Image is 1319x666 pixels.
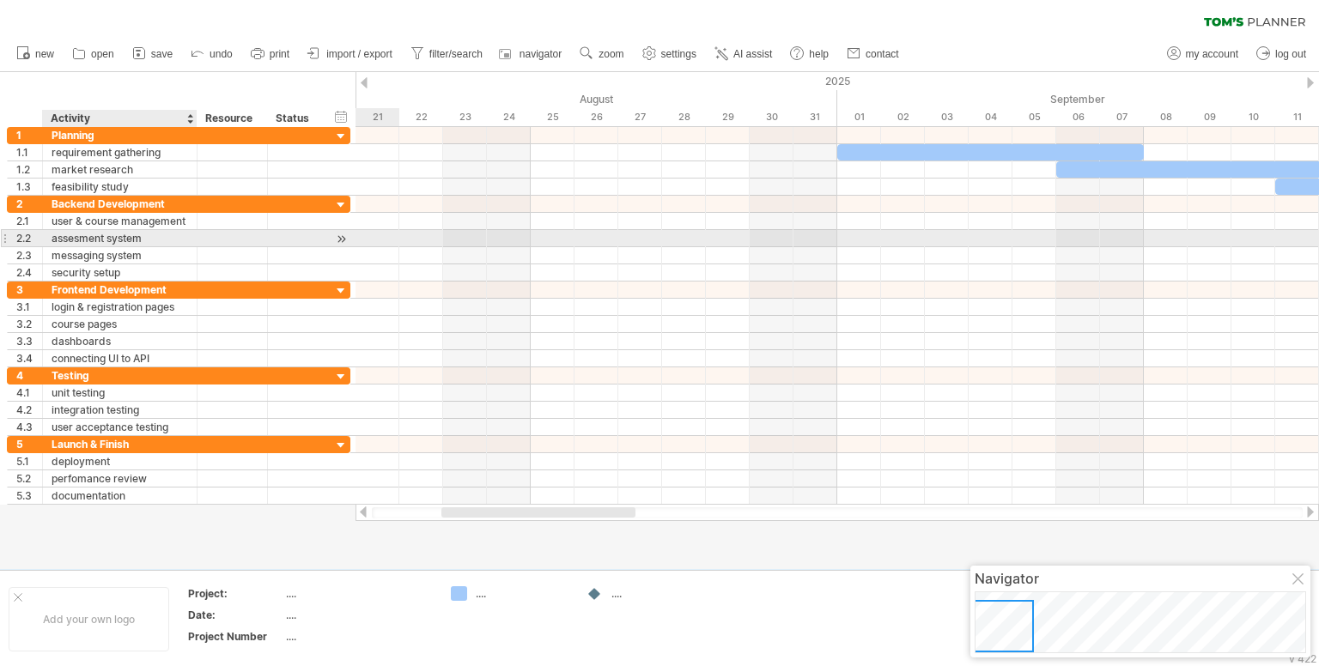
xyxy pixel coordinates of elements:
div: .... [476,586,569,601]
div: messaging system [52,247,188,263]
div: scroll to activity [333,230,350,248]
div: .... [286,608,430,622]
div: Navigator [975,570,1306,587]
div: 4 [16,367,42,384]
div: 4.1 [16,384,42,401]
div: Status [276,110,313,127]
div: Wednesday, 10 September 2025 [1231,108,1275,126]
a: contact [842,43,904,65]
div: login & registration pages [52,299,188,315]
a: open [68,43,119,65]
div: Monday, 25 August 2025 [531,108,574,126]
div: perfomance review [52,470,188,487]
div: Planning [52,127,188,143]
div: 2.1 [16,213,42,229]
div: 3.1 [16,299,42,315]
div: 1.3 [16,179,42,195]
span: undo [210,48,233,60]
div: user acceptance testing [52,419,188,435]
div: Thursday, 28 August 2025 [662,108,706,126]
span: log out [1275,48,1306,60]
a: zoom [575,43,629,65]
div: Sunday, 7 September 2025 [1100,108,1144,126]
a: print [246,43,295,65]
div: Frontend Development [52,282,188,298]
div: Saturday, 30 August 2025 [750,108,793,126]
div: dashboards [52,333,188,349]
a: log out [1252,43,1311,65]
span: settings [661,48,696,60]
a: filter/search [406,43,488,65]
a: import / export [303,43,398,65]
div: 5.3 [16,487,42,504]
div: Tuesday, 2 September 2025 [881,108,925,126]
div: 2.4 [16,264,42,281]
div: Saturday, 6 September 2025 [1056,108,1100,126]
div: Friday, 22 August 2025 [399,108,443,126]
div: integration testing [52,402,188,418]
div: security setup [52,264,188,281]
div: unit testing [52,384,188,401]
div: course pages [52,316,188,332]
div: 2 [16,196,42,212]
div: 3.3 [16,333,42,349]
a: my account [1163,43,1243,65]
div: Add your own logo [9,587,169,651]
div: 2.2 [16,230,42,246]
div: 1.1 [16,144,42,160]
span: new [35,48,54,60]
div: requirement gathering [52,144,188,160]
div: 1.2 [16,161,42,178]
div: market research [52,161,188,178]
div: Tuesday, 9 September 2025 [1188,108,1231,126]
a: save [128,43,178,65]
div: Testing [52,367,188,384]
div: Project: [188,586,283,601]
div: .... [611,586,705,601]
div: 5.2 [16,470,42,487]
a: undo [186,43,238,65]
div: Thursday, 11 September 2025 [1275,108,1319,126]
div: feasibility study [52,179,188,195]
div: Backend Development [52,196,188,212]
div: user & course management [52,213,188,229]
span: print [270,48,289,60]
div: Date: [188,608,283,622]
div: Tuesday, 26 August 2025 [574,108,618,126]
div: 4.2 [16,402,42,418]
span: import / export [326,48,392,60]
span: navigator [520,48,562,60]
div: Sunday, 24 August 2025 [487,108,531,126]
div: 3.2 [16,316,42,332]
a: settings [638,43,702,65]
div: connecting UI to API [52,350,188,366]
a: navigator [496,43,567,65]
div: documentation [52,487,188,504]
span: my account [1186,48,1238,60]
a: AI assist [710,43,777,65]
div: .... [286,629,430,644]
div: Saturday, 23 August 2025 [443,108,487,126]
a: help [786,43,834,65]
div: 3.4 [16,350,42,366]
span: zoom [599,48,623,60]
div: deployment [52,453,188,469]
div: assesment system [52,230,188,246]
div: Monday, 8 September 2025 [1144,108,1188,126]
div: Thursday, 4 September 2025 [969,108,1012,126]
div: Wednesday, 3 September 2025 [925,108,969,126]
div: 1 [16,127,42,143]
div: Wednesday, 27 August 2025 [618,108,662,126]
div: 3 [16,282,42,298]
span: AI assist [733,48,772,60]
div: 2.3 [16,247,42,263]
span: save [151,48,173,60]
div: Activity [51,110,187,127]
div: Friday, 29 August 2025 [706,108,750,126]
div: .... [286,586,430,601]
span: contact [866,48,899,60]
span: filter/search [429,48,483,60]
span: help [809,48,829,60]
div: Friday, 5 September 2025 [1012,108,1056,126]
a: new [12,43,59,65]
